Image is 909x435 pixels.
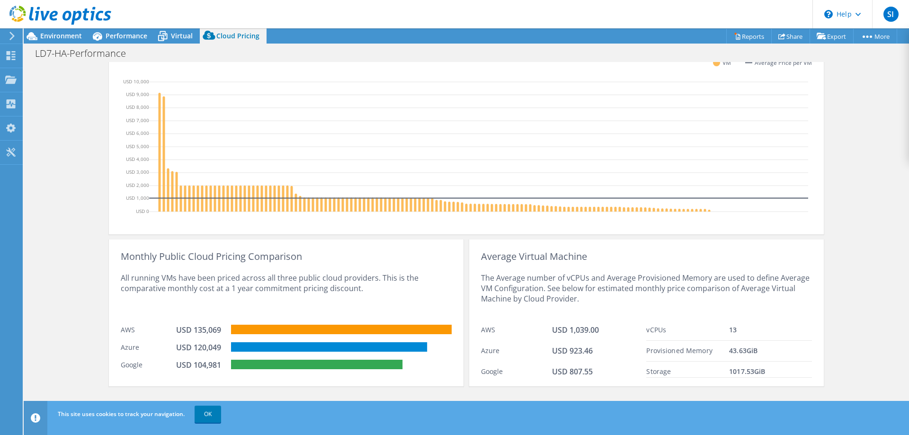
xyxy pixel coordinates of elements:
[729,325,737,334] span: 13
[824,10,833,18] svg: \n
[126,156,149,162] text: USD 4,000
[646,367,671,376] span: Storage
[771,29,810,44] a: Share
[481,262,812,320] div: The Average number of vCPUs and Average Provisioned Memory are used to define Average VM Configur...
[121,325,176,335] div: AWS
[58,410,185,418] span: This site uses cookies to track your navigation.
[121,262,452,320] div: All running VMs have been priced across all three public cloud providers. This is the comparative...
[176,342,223,353] div: USD 120,049
[883,7,899,22] span: SI
[646,346,713,355] span: Provisioned Memory
[810,29,854,44] a: Export
[481,346,500,355] span: Azure
[729,346,757,355] span: 43.63 GiB
[481,251,812,262] div: Average Virtual Machine
[552,346,593,356] span: USD 923.46
[31,48,141,59] h1: LD7-HA-Performance
[126,116,149,123] text: USD 7,000
[40,31,82,40] span: Environment
[729,367,765,376] span: 1017.53 GiB
[176,360,223,370] div: USD 104,981
[726,29,772,44] a: Reports
[552,325,599,335] span: USD 1,039.00
[552,366,593,377] span: USD 807.55
[171,31,193,40] span: Virtual
[481,367,503,376] span: Google
[136,207,149,214] text: USD 0
[121,251,452,262] div: Monthly Public Cloud Pricing Comparison
[176,325,223,335] div: USD 135,069
[123,78,149,84] text: USD 10,000
[126,142,149,149] text: USD 5,000
[126,91,149,98] text: USD 9,000
[195,406,221,423] a: OK
[106,31,147,40] span: Performance
[121,342,176,353] div: Azure
[126,104,149,110] text: USD 8,000
[853,29,897,44] a: More
[126,181,149,188] text: USD 2,000
[646,325,666,334] span: vCPUs
[481,325,495,334] span: AWS
[126,169,149,175] text: USD 3,000
[216,31,259,40] span: Cloud Pricing
[126,130,149,136] text: USD 6,000
[722,57,731,68] span: VM
[755,58,812,68] span: Average Price per VM
[126,195,149,201] text: USD 1,000
[121,360,176,370] div: Google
